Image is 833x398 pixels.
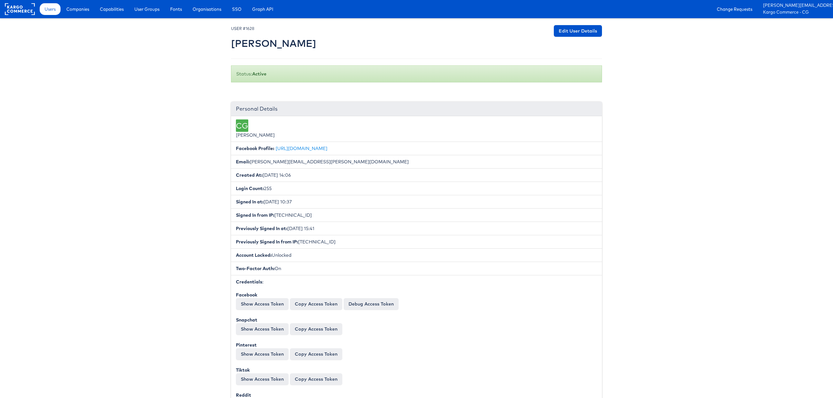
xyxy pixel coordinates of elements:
b: Email: [236,159,250,165]
b: Login Count: [236,185,264,191]
a: Capabilities [95,3,129,15]
a: Kargo Commerce - CG [763,9,828,16]
div: Status: [231,65,602,82]
li: [DATE] 15:41 [231,222,602,235]
button: Show Access Token [236,323,289,335]
a: [PERSON_NAME][EMAIL_ADDRESS][PERSON_NAME][DOMAIN_NAME] [763,2,828,9]
b: Active [252,71,266,77]
a: Fonts [165,3,187,15]
span: SSO [232,6,241,12]
span: User Groups [134,6,159,12]
b: Pinterest [236,342,257,348]
span: Organisations [193,6,221,12]
b: Previously Signed In at: [236,226,287,231]
li: 255 [231,182,602,195]
span: Capabilities [100,6,124,12]
b: Signed In at: [236,199,264,205]
a: Edit User Details [554,25,602,37]
li: [PERSON_NAME] [231,116,602,142]
b: Previously Signed In from IP: [236,239,298,245]
span: Companies [66,6,89,12]
b: Credentials [236,279,262,285]
button: Copy Access Token [290,348,342,360]
button: Show Access Token [236,298,289,310]
span: Graph API [252,6,273,12]
li: [TECHNICAL_ID] [231,235,602,249]
b: Facebook Profile: [236,145,274,151]
b: Facebook [236,292,257,298]
b: Signed In from IP: [236,212,274,218]
div: Personal Details [231,102,602,116]
li: [TECHNICAL_ID] [231,208,602,222]
span: Fonts [170,6,182,12]
a: User Groups [130,3,164,15]
b: Tiktok [236,367,250,373]
b: Snapchat [236,317,257,323]
h2: [PERSON_NAME] [231,38,316,49]
a: Graph API [247,3,278,15]
span: Users [45,6,56,12]
button: Show Access Token [236,348,289,360]
li: [PERSON_NAME][EMAIL_ADDRESS][PERSON_NAME][DOMAIN_NAME] [231,155,602,169]
li: [DATE] 14:06 [231,168,602,182]
a: Debug Access Token [344,298,399,310]
li: Unlocked [231,248,602,262]
b: Two-Factor Auth: [236,266,275,271]
b: Created At: [236,172,263,178]
a: Companies [61,3,94,15]
b: Account Locked: [236,252,272,258]
a: [URL][DOMAIN_NAME] [276,145,327,151]
li: On [231,262,602,275]
small: USER #1628 [231,26,254,31]
b: Reddit [236,392,251,398]
a: SSO [227,3,246,15]
div: CG [236,119,248,132]
button: Show Access Token [236,373,289,385]
button: Copy Access Token [290,373,342,385]
button: Copy Access Token [290,298,342,310]
button: Copy Access Token [290,323,342,335]
a: Users [40,3,61,15]
a: Organisations [188,3,226,15]
a: Change Requests [712,3,757,15]
li: [DATE] 10:37 [231,195,602,209]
